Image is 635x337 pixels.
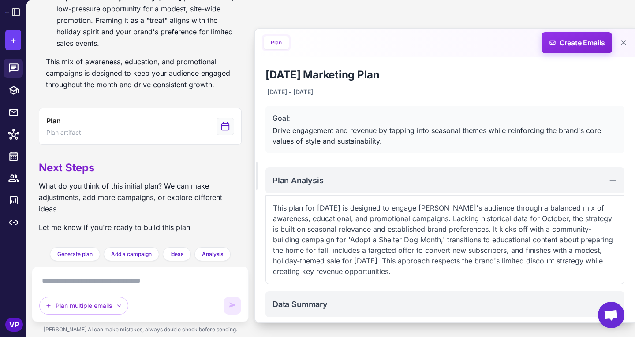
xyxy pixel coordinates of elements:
div: Drive engagement and revenue by tapping into seasonal themes while reinforcing the brand's core v... [273,125,617,146]
span: Analysis [202,250,223,258]
div: Open chat [598,302,624,328]
h2: Next Steps [39,161,242,175]
button: Add a campaign [104,247,159,261]
p: This mix of awareness, education, and promotional campaigns is designed to keep your audience eng... [46,56,235,90]
h1: [DATE] Marketing Plan [265,68,624,82]
span: Generate plan [57,250,93,258]
button: Plan [264,36,289,49]
button: Plan multiple emails [39,297,128,315]
h2: Data Summary [273,298,328,310]
h2: Plan Analysis [273,174,324,186]
button: Generate plan [50,247,100,261]
button: Analysis [194,247,231,261]
span: Ideas [170,250,183,258]
div: [PERSON_NAME] AI can make mistakes, always double check before sending. [32,322,249,337]
button: + [5,30,21,50]
div: Goal: [273,113,617,123]
p: Let me know if you're ready to build this plan [39,222,242,233]
p: What do you think of this initial plan? We can make adjustments, add more campaigns, or explore d... [39,180,242,215]
button: Ideas [163,247,191,261]
span: Plan artifact [46,128,81,137]
span: Create Emails [538,32,616,53]
p: This plan for [DATE] is designed to engage [PERSON_NAME]'s audience through a balanced mix of awa... [273,203,617,277]
span: + [11,33,16,47]
div: [DATE] - [DATE] [265,85,315,99]
button: View generated Plan [39,108,242,145]
div: VP [5,318,23,332]
span: Plan [46,115,60,126]
button: Create Emails [542,32,612,53]
span: Add a campaign [111,250,152,258]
